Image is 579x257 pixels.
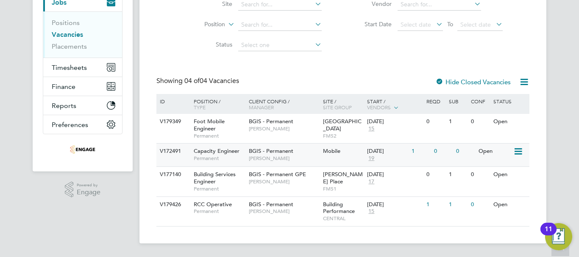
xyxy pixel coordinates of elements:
div: 11 [545,229,552,240]
span: 04 of [184,77,200,85]
span: 17 [367,178,376,185]
img: serlimited-logo-retina.png [70,143,95,156]
button: Open Resource Center, 11 new notifications [545,223,572,250]
span: [PERSON_NAME] [249,178,319,185]
span: BGIS - Permanent [249,118,293,125]
div: Open [476,144,513,159]
span: BGIS - Permanent [249,201,293,208]
div: 0 [424,114,446,130]
div: 0 [432,144,454,159]
div: 0 [469,114,491,130]
span: Powered by [77,182,100,189]
div: V172491 [158,144,187,159]
label: Start Date [343,20,392,28]
div: [DATE] [367,148,407,155]
span: Vendors [367,104,391,111]
input: Search for... [238,19,322,31]
label: Status [184,41,232,48]
span: 15 [367,125,376,133]
span: Engage [77,189,100,196]
span: Capacity Engineer [194,147,239,155]
input: Select one [238,39,322,51]
a: Positions [52,19,80,27]
span: FMS2 [323,133,363,139]
div: ID [158,94,187,108]
a: Go to home page [43,143,122,156]
div: Position / [187,94,247,114]
span: Mobile [323,147,340,155]
label: Position [176,20,225,29]
div: Open [491,114,528,130]
button: Timesheets [43,58,122,77]
a: Powered byEngage [65,182,101,198]
span: Permanent [194,185,245,192]
button: Finance [43,77,122,96]
div: [DATE] [367,118,422,125]
span: Building Services Engineer [194,171,236,185]
span: [PERSON_NAME] [249,125,319,132]
div: 1 [447,114,469,130]
div: Open [491,197,528,213]
span: Site Group [323,104,352,111]
span: Reports [52,102,76,110]
div: 1 [447,167,469,182]
span: [GEOGRAPHIC_DATA] [323,118,362,132]
span: Building Performance [323,201,355,215]
div: Open [491,167,528,182]
span: Select date [460,21,491,28]
span: Type [194,104,206,111]
div: Site / [321,94,365,114]
span: Permanent [194,155,245,162]
div: Status [491,94,528,108]
span: BGIS - Permanent GPE [249,171,306,178]
span: [PERSON_NAME] [249,155,319,162]
div: V179426 [158,197,187,213]
span: Foot Mobile Engineer [194,118,225,132]
span: Timesheets [52,64,87,72]
span: 15 [367,208,376,215]
div: 1 [424,197,446,213]
a: Placements [52,42,87,50]
span: To [445,19,456,30]
div: V177140 [158,167,187,182]
div: [DATE] [367,201,422,208]
div: [DATE] [367,171,422,178]
span: [PERSON_NAME] [249,208,319,215]
div: 1 [447,197,469,213]
span: 04 Vacancies [184,77,239,85]
span: FMS1 [323,185,363,192]
div: 0 [469,197,491,213]
span: RCC Operative [194,201,232,208]
span: Preferences [52,121,88,129]
span: BGIS - Permanent [249,147,293,155]
label: Hide Closed Vacancies [435,78,511,86]
span: Manager [249,104,274,111]
div: Sub [447,94,469,108]
div: 0 [454,144,476,159]
div: 0 [424,167,446,182]
div: V179349 [158,114,187,130]
span: CENTRAL [323,215,363,222]
button: Reports [43,96,122,115]
div: Reqd [424,94,446,108]
div: Jobs [43,11,122,58]
span: Permanent [194,133,245,139]
div: Start / [365,94,424,115]
div: Client Config / [247,94,321,114]
div: 1 [409,144,431,159]
span: 19 [367,155,376,162]
button: Preferences [43,115,122,134]
span: [PERSON_NAME] Place [323,171,363,185]
span: Select date [401,21,431,28]
div: Showing [156,77,241,86]
div: 0 [469,167,491,182]
span: Finance [52,83,75,91]
span: Permanent [194,208,245,215]
div: Conf [469,94,491,108]
a: Vacancies [52,30,83,39]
